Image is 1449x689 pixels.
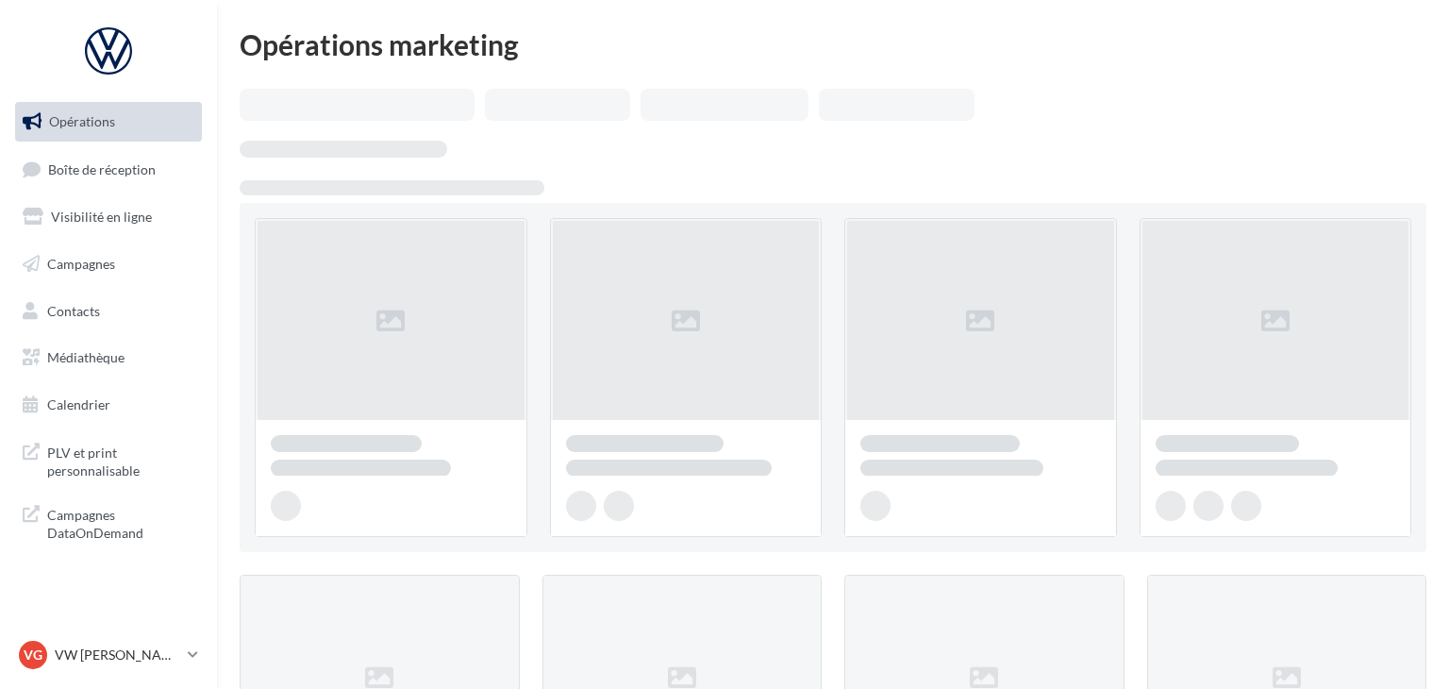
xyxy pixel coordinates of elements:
[11,432,206,488] a: PLV et print personnalisable
[11,149,206,190] a: Boîte de réception
[47,256,115,272] span: Campagnes
[47,302,100,318] span: Contacts
[11,292,206,331] a: Contacts
[51,209,152,225] span: Visibilité en ligne
[11,385,206,425] a: Calendrier
[11,102,206,142] a: Opérations
[11,495,206,550] a: Campagnes DataOnDemand
[48,160,156,176] span: Boîte de réception
[11,197,206,237] a: Visibilité en ligne
[55,646,180,664] p: VW [PERSON_NAME]
[24,646,42,664] span: VG
[49,113,115,129] span: Opérations
[47,440,194,480] span: PLV et print personnalisable
[47,349,125,365] span: Médiathèque
[47,502,194,543] span: Campagnes DataOnDemand
[47,396,110,412] span: Calendrier
[11,338,206,378] a: Médiathèque
[240,30,1426,59] div: Opérations marketing
[15,637,202,673] a: VG VW [PERSON_NAME]
[11,244,206,284] a: Campagnes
